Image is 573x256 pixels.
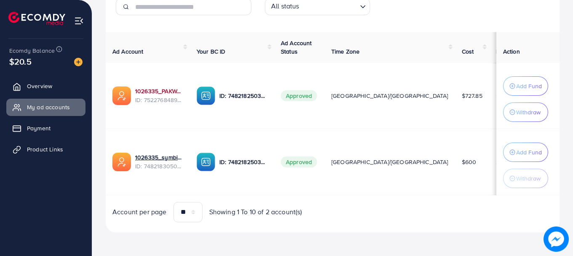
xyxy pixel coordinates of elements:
[27,145,63,154] span: Product Links
[74,16,84,26] img: menu
[9,55,32,67] span: $20.5
[219,91,267,101] p: ID: 7482182503915372561
[6,99,85,116] a: My ad accounts
[331,158,448,166] span: [GEOGRAPHIC_DATA]/[GEOGRAPHIC_DATA]
[27,82,52,90] span: Overview
[8,12,65,25] img: logo
[112,153,131,171] img: ic-ads-acc.e4c84228.svg
[544,227,568,251] img: image
[74,58,83,66] img: image
[135,87,183,104] div: <span class='underline'>1026335_PAKWALL_1751531043864</span></br>7522768489221144593
[462,47,474,56] span: Cost
[6,78,85,94] a: Overview
[503,169,548,188] button: Withdraw
[197,47,226,56] span: Your BC ID
[503,143,548,162] button: Add Fund
[135,162,183,170] span: ID: 7482183050890412048
[331,92,448,100] span: [GEOGRAPHIC_DATA]/[GEOGRAPHIC_DATA]
[135,153,183,170] div: <span class='underline'>1026335_symbios_1742081509447</span></br>7482183050890412048
[503,47,520,56] span: Action
[135,87,183,95] a: 1026335_PAKWALL_1751531043864
[6,141,85,158] a: Product Links
[135,153,183,162] a: 1026335_symbios_1742081509447
[331,47,360,56] span: Time Zone
[281,156,317,167] span: Approved
[516,107,541,117] p: Withdraw
[281,90,317,101] span: Approved
[516,81,542,91] p: Add Fund
[516,147,542,157] p: Add Fund
[135,96,183,104] span: ID: 7522768489221144593
[27,124,51,132] span: Payment
[6,120,85,137] a: Payment
[197,86,215,105] img: ic-ba-acc.ded83a64.svg
[112,207,167,217] span: Account per page
[112,47,144,56] span: Ad Account
[27,103,70,111] span: My ad accounts
[503,102,548,122] button: Withdraw
[112,86,131,105] img: ic-ads-acc.e4c84228.svg
[516,173,541,183] p: Withdraw
[503,76,548,96] button: Add Fund
[197,153,215,171] img: ic-ba-acc.ded83a64.svg
[219,157,267,167] p: ID: 7482182503915372561
[462,158,477,166] span: $600
[462,92,482,100] span: $727.85
[209,207,302,217] span: Showing 1 To 10 of 2 account(s)
[9,46,55,55] span: Ecomdy Balance
[281,39,312,56] span: Ad Account Status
